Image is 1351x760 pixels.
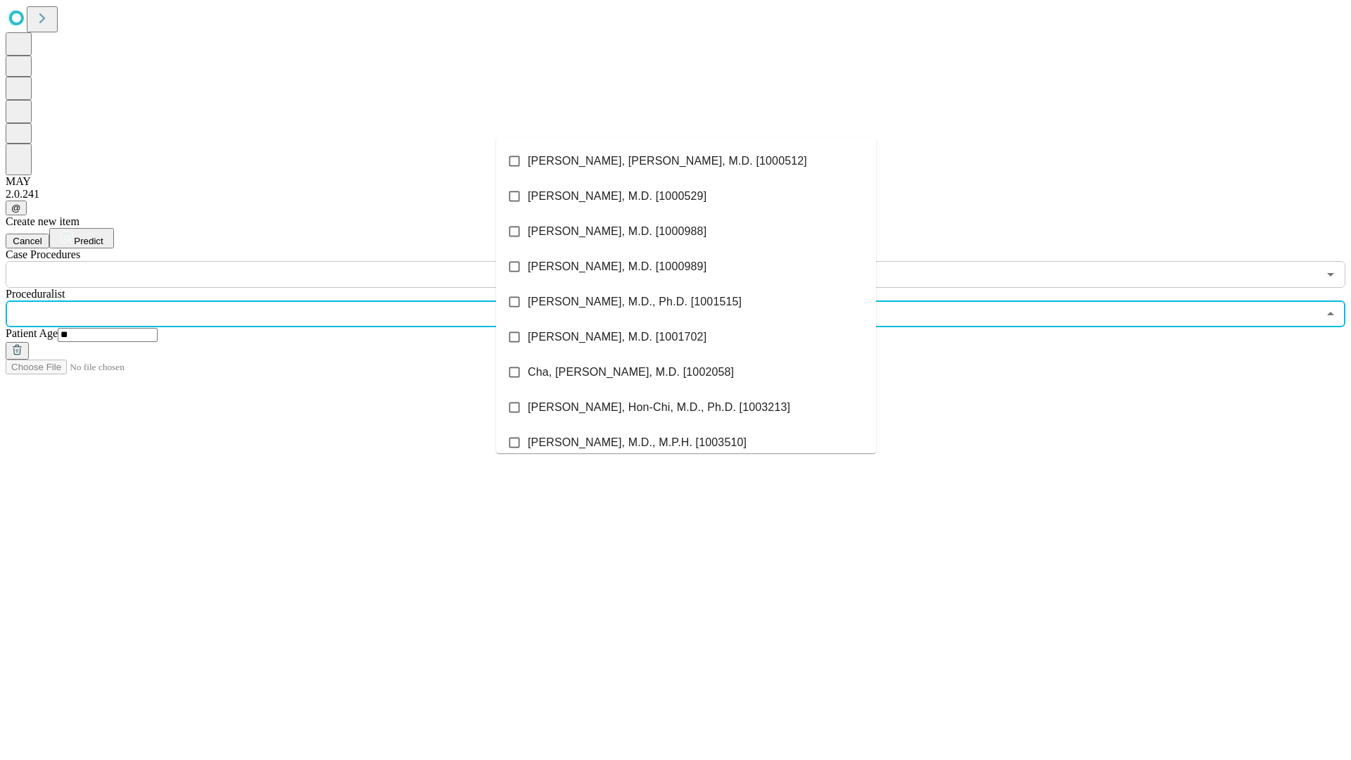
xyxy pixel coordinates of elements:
[528,153,807,170] span: [PERSON_NAME], [PERSON_NAME], M.D. [1000512]
[49,228,114,248] button: Predict
[6,288,65,300] span: Proceduralist
[528,293,742,310] span: [PERSON_NAME], M.D., Ph.D. [1001515]
[528,364,734,381] span: Cha, [PERSON_NAME], M.D. [1002058]
[528,258,706,275] span: [PERSON_NAME], M.D. [1000989]
[1321,304,1340,324] button: Close
[528,399,790,416] span: [PERSON_NAME], Hon-Chi, M.D., Ph.D. [1003213]
[528,188,706,205] span: [PERSON_NAME], M.D. [1000529]
[6,248,80,260] span: Scheduled Procedure
[11,203,21,213] span: @
[1321,265,1340,284] button: Open
[528,329,706,346] span: [PERSON_NAME], M.D. [1001702]
[6,175,1345,188] div: MAY
[528,223,706,240] span: [PERSON_NAME], M.D. [1000988]
[74,236,103,246] span: Predict
[13,236,42,246] span: Cancel
[6,201,27,215] button: @
[528,434,747,451] span: [PERSON_NAME], M.D., M.P.H. [1003510]
[6,234,49,248] button: Cancel
[6,215,80,227] span: Create new item
[6,188,1345,201] div: 2.0.241
[6,327,58,339] span: Patient Age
